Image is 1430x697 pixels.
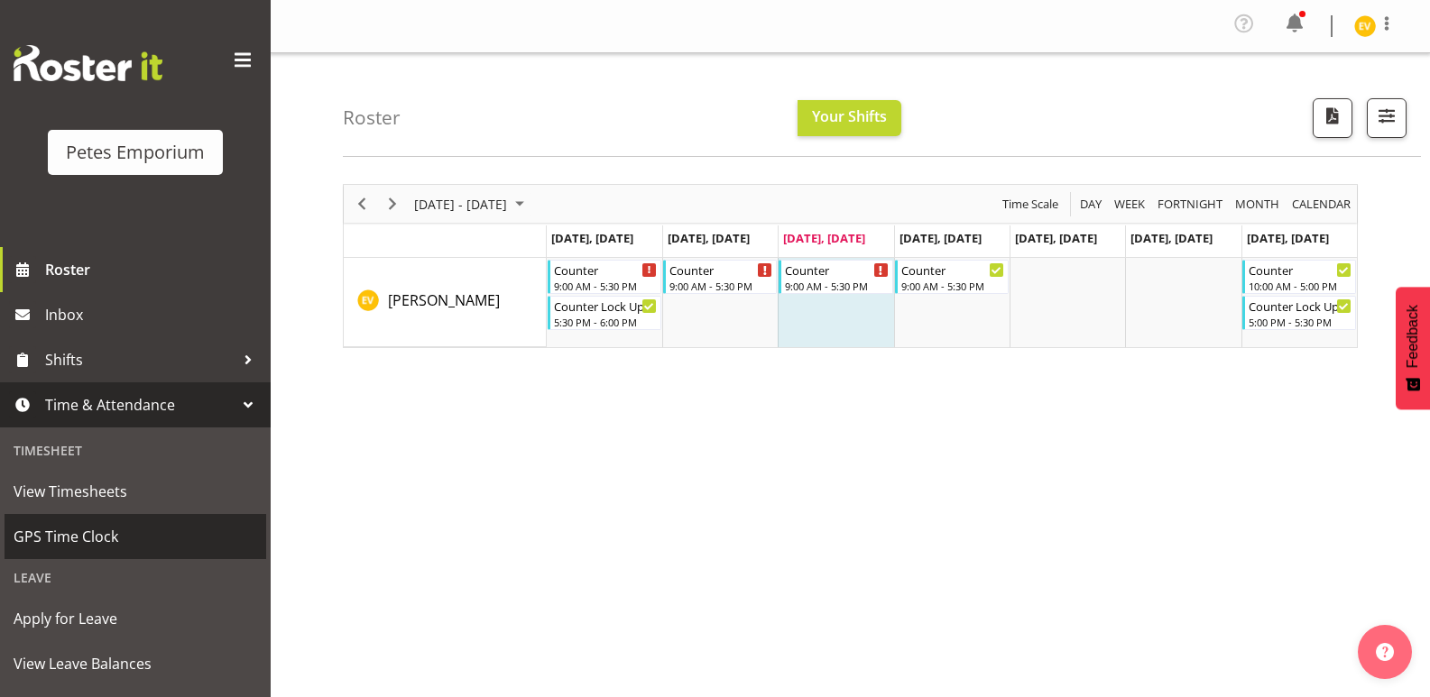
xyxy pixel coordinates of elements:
[1112,193,1147,216] span: Week
[1313,98,1352,138] button: Download a PDF of the roster according to the set date range.
[5,641,266,686] a: View Leave Balances
[388,289,500,311] a: [PERSON_NAME]
[14,605,257,632] span: Apply for Leave
[785,261,888,279] div: Counter
[1015,230,1097,246] span: [DATE], [DATE]
[1290,193,1352,216] span: calendar
[1396,287,1430,409] button: Feedback - Show survey
[785,279,888,293] div: 9:00 AM - 5:30 PM
[1130,230,1213,246] span: [DATE], [DATE]
[551,230,633,246] span: [DATE], [DATE]
[343,107,401,128] h4: Roster
[45,256,262,283] span: Roster
[350,193,374,216] button: Previous
[900,230,982,246] span: [DATE], [DATE]
[554,279,657,293] div: 9:00 AM - 5:30 PM
[554,297,657,315] div: Counter Lock Up
[1249,261,1352,279] div: Counter
[554,261,657,279] div: Counter
[548,260,661,294] div: Eva Vailini"s event - Counter Begin From Monday, August 25, 2025 at 9:00:00 AM GMT+12:00 Ends At ...
[5,596,266,641] a: Apply for Leave
[14,650,257,677] span: View Leave Balances
[1000,193,1062,216] button: Time Scale
[66,139,205,166] div: Petes Emporium
[5,432,266,469] div: Timesheet
[1354,15,1376,37] img: eva-vailini10223.jpg
[346,185,377,223] div: Previous
[344,258,547,347] td: Eva Vailini resource
[343,184,1358,348] div: Timeline Week of August 27, 2025
[798,100,901,136] button: Your Shifts
[45,301,262,328] span: Inbox
[1232,193,1283,216] button: Timeline Month
[5,559,266,596] div: Leave
[1249,279,1352,293] div: 10:00 AM - 5:00 PM
[1077,193,1105,216] button: Timeline Day
[783,230,865,246] span: [DATE], [DATE]
[5,469,266,514] a: View Timesheets
[45,346,235,373] span: Shifts
[1242,260,1356,294] div: Eva Vailini"s event - Counter Begin From Sunday, August 31, 2025 at 10:00:00 AM GMT+12:00 Ends At...
[1233,193,1281,216] span: Month
[411,193,532,216] button: August 25 - 31, 2025
[669,279,772,293] div: 9:00 AM - 5:30 PM
[1001,193,1060,216] span: Time Scale
[1405,305,1421,368] span: Feedback
[388,290,500,310] span: [PERSON_NAME]
[1112,193,1149,216] button: Timeline Week
[1249,315,1352,329] div: 5:00 PM - 5:30 PM
[901,261,1004,279] div: Counter
[901,279,1004,293] div: 9:00 AM - 5:30 PM
[377,185,408,223] div: Next
[554,315,657,329] div: 5:30 PM - 6:00 PM
[668,230,750,246] span: [DATE], [DATE]
[1249,297,1352,315] div: Counter Lock Up
[1289,193,1354,216] button: Month
[14,478,257,505] span: View Timesheets
[663,260,777,294] div: Eva Vailini"s event - Counter Begin From Tuesday, August 26, 2025 at 9:00:00 AM GMT+12:00 Ends At...
[1078,193,1103,216] span: Day
[669,261,772,279] div: Counter
[1242,296,1356,330] div: Eva Vailini"s event - Counter Lock Up Begin From Sunday, August 31, 2025 at 5:00:00 PM GMT+12:00 ...
[1247,230,1329,246] span: [DATE], [DATE]
[412,193,509,216] span: [DATE] - [DATE]
[381,193,405,216] button: Next
[14,523,257,550] span: GPS Time Clock
[895,260,1009,294] div: Eva Vailini"s event - Counter Begin From Thursday, August 28, 2025 at 9:00:00 AM GMT+12:00 Ends A...
[779,260,892,294] div: Eva Vailini"s event - Counter Begin From Wednesday, August 27, 2025 at 9:00:00 AM GMT+12:00 Ends ...
[812,106,887,126] span: Your Shifts
[1155,193,1226,216] button: Fortnight
[45,391,235,418] span: Time & Attendance
[14,45,162,81] img: Rosterit website logo
[547,258,1357,347] table: Timeline Week of August 27, 2025
[548,296,661,330] div: Eva Vailini"s event - Counter Lock Up Begin From Monday, August 25, 2025 at 5:30:00 PM GMT+12:00 ...
[5,514,266,559] a: GPS Time Clock
[1156,193,1224,216] span: Fortnight
[1367,98,1407,138] button: Filter Shifts
[1376,643,1394,661] img: help-xxl-2.png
